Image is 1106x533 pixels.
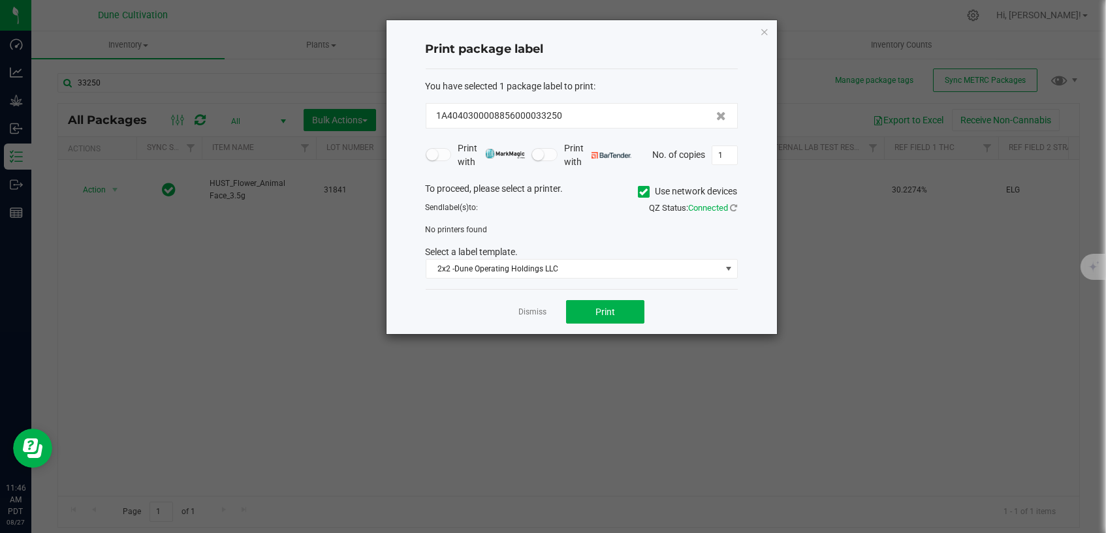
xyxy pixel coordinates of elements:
[426,203,479,212] span: Send to:
[426,41,738,58] h4: Print package label
[458,142,525,169] span: Print with
[426,80,738,93] div: :
[416,182,748,202] div: To proceed, please select a printer.
[416,245,748,259] div: Select a label template.
[426,260,721,278] span: 2x2 -Dune Operating Holdings LLC
[566,300,644,324] button: Print
[518,307,546,318] a: Dismiss
[564,142,631,169] span: Print with
[650,203,738,213] span: QZ Status:
[638,185,738,198] label: Use network devices
[13,429,52,468] iframe: Resource center
[426,81,594,91] span: You have selected 1 package label to print
[443,203,469,212] span: label(s)
[689,203,729,213] span: Connected
[595,307,615,317] span: Print
[437,109,563,123] span: 1A4040300008856000033250
[592,152,631,159] img: bartender.png
[485,149,525,159] img: mark_magic_cybra.png
[426,225,488,234] span: No printers found
[652,149,705,159] span: No. of copies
